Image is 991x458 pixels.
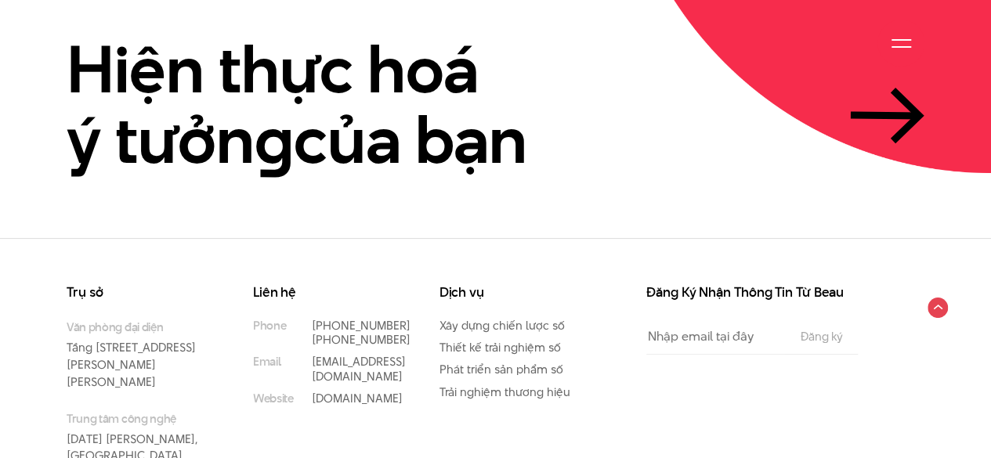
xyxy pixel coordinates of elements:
[67,34,527,175] h2: Hiện thực hoá ý tưởn của bạn
[312,390,403,406] a: [DOMAIN_NAME]
[312,331,411,348] a: [PHONE_NUMBER]
[253,286,392,299] h3: Liên hệ
[255,94,294,186] en: g
[796,330,847,343] input: Đăng ký
[67,34,924,175] a: Hiện thực hoáý tưởngcủa bạn
[312,353,406,384] a: [EMAIL_ADDRESS][DOMAIN_NAME]
[253,355,280,369] small: Email
[439,384,570,400] a: Trải nghiệm thương hiệu
[67,286,206,299] h3: Trụ sở
[646,286,858,299] h3: Đăng Ký Nhận Thông Tin Từ Beau
[312,317,411,334] a: [PHONE_NUMBER]
[253,391,294,406] small: Website
[439,339,561,355] a: Thiết kế trải nghiệm số
[253,319,286,333] small: Phone
[67,410,206,427] small: Trung tâm công nghệ
[439,361,563,377] a: Phát triển sản phẩm số
[646,319,785,354] input: Nhập email tại đây
[67,319,206,335] small: Văn phòng đại diện
[439,317,565,334] a: Xây dựng chiến lược số
[67,319,206,390] p: Tầng [STREET_ADDRESS][PERSON_NAME][PERSON_NAME]
[439,286,579,299] h3: Dịch vụ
